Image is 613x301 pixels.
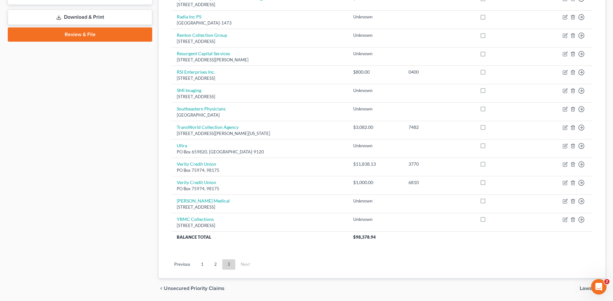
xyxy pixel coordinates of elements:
div: 7482 [408,124,470,130]
div: Unknown [353,216,398,223]
button: chevron_left Unsecured Priority Claims [159,286,225,291]
a: Resurgent Capital Services [177,51,230,56]
div: Unknown [353,142,398,149]
div: $1,000.00 [353,179,398,186]
div: PO Box 75974, 98175 [177,167,343,173]
a: SMI Imaging [177,88,201,93]
a: Previous [169,259,196,270]
div: $3,082.00 [353,124,398,130]
span: 2 [604,279,609,284]
div: [STREET_ADDRESS][PERSON_NAME] [177,57,343,63]
iframe: Intercom live chat [591,279,607,295]
div: PO Box 659820, [GEOGRAPHIC_DATA]-9120 [177,149,343,155]
div: Unknown [353,32,398,38]
span: Unsecured Priority Claims [164,286,225,291]
a: Renton Collection Group [177,32,227,38]
a: [PERSON_NAME] Medical [177,198,230,203]
div: [GEOGRAPHIC_DATA] [177,112,343,118]
a: Verity Credit Union [177,180,216,185]
div: 6810 [408,179,470,186]
i: chevron_left [159,286,164,291]
a: TransWorld Collection Agency [177,124,238,130]
div: $800.00 [353,69,398,75]
span: Lawsuits [580,286,600,291]
div: Unknown [353,50,398,57]
div: 0400 [408,69,470,75]
div: [STREET_ADDRESS] [177,75,343,81]
a: YRMC Collections [177,216,214,222]
div: [STREET_ADDRESS] [177,223,343,229]
a: RSI Enterprises Inc. [177,69,215,75]
div: $11,838.13 [353,161,398,167]
a: 1 [196,259,209,270]
th: Balance Total [172,231,348,243]
div: Unknown [353,14,398,20]
a: Review & File [8,27,152,42]
a: Ultra [177,143,187,148]
div: [GEOGRAPHIC_DATA]-1473 [177,20,343,26]
div: [STREET_ADDRESS] [177,2,343,8]
a: 2 [209,259,222,270]
div: 3770 [408,161,470,167]
a: Radia Inc PS [177,14,201,19]
div: Unknown [353,106,398,112]
div: [STREET_ADDRESS] [177,94,343,100]
div: [STREET_ADDRESS][PERSON_NAME][US_STATE] [177,130,343,137]
a: Verity Credit Union [177,161,216,167]
button: Lawsuits chevron_right [580,286,605,291]
a: Download & Print [8,10,152,25]
div: Unknown [353,198,398,204]
div: Unknown [353,87,398,94]
div: [STREET_ADDRESS] [177,38,343,45]
a: 3 [222,259,235,270]
div: [STREET_ADDRESS] [177,204,343,210]
a: Southeastern Physicians [177,106,226,111]
div: PO Box 75974, 98175 [177,186,343,192]
span: $98,378.94 [353,234,376,240]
